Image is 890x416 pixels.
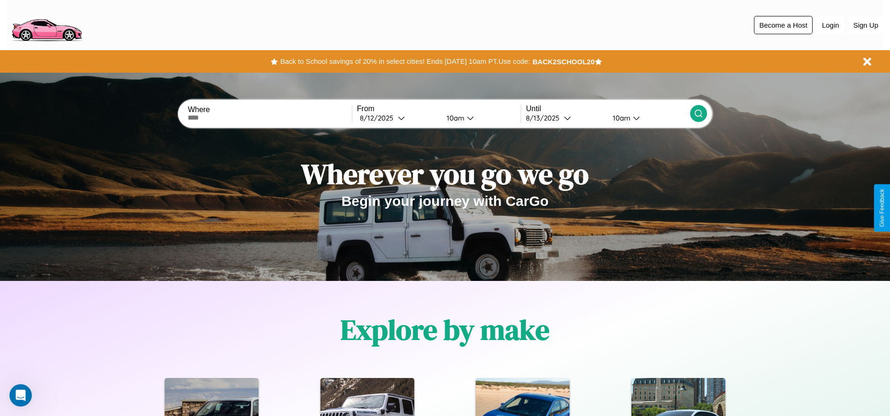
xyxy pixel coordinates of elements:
[9,384,32,407] iframe: Intercom live chat
[879,189,885,227] div: Give Feedback
[7,5,86,44] img: logo
[849,16,883,34] button: Sign Up
[439,113,521,123] button: 10am
[188,106,351,114] label: Where
[278,55,532,68] button: Back to School savings of 20% in select cities! Ends [DATE] 10am PT.Use code:
[442,113,467,122] div: 10am
[608,113,633,122] div: 10am
[605,113,690,123] button: 10am
[817,16,844,34] button: Login
[357,105,521,113] label: From
[360,113,398,122] div: 8 / 12 / 2025
[526,113,564,122] div: 8 / 13 / 2025
[357,113,439,123] button: 8/12/2025
[341,310,549,349] h1: Explore by make
[754,16,813,34] button: Become a Host
[526,105,690,113] label: Until
[532,58,595,66] b: BACK2SCHOOL20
